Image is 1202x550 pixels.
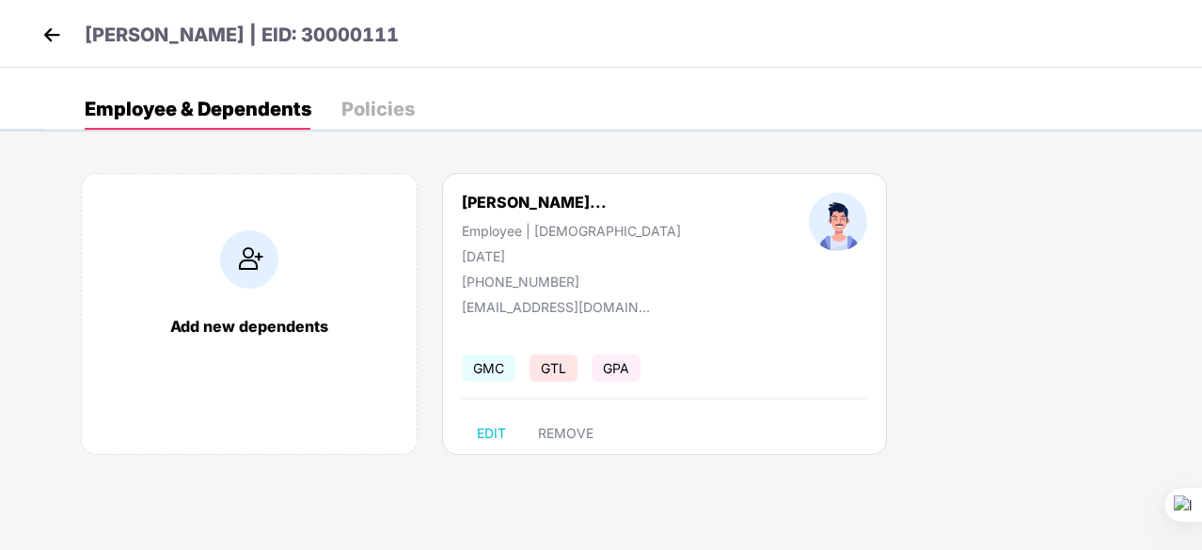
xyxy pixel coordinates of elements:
img: addIcon [220,230,278,289]
p: [PERSON_NAME] | EID: 30000111 [85,21,399,50]
div: Add new dependents [101,317,398,336]
img: profileImage [809,193,867,251]
div: [DATE] [462,248,681,264]
span: REMOVE [538,426,593,441]
span: EDIT [477,426,506,441]
button: REMOVE [523,418,609,448]
div: Employee | [DEMOGRAPHIC_DATA] [462,223,681,239]
span: GMC [462,354,515,382]
img: back [38,21,66,49]
span: GPA [592,354,641,382]
span: GTL [530,354,577,382]
button: EDIT [462,418,521,448]
div: Employee & Dependents [85,100,311,118]
div: [EMAIL_ADDRESS][DOMAIN_NAME] [462,299,650,315]
div: [PHONE_NUMBER] [462,274,681,290]
div: [PERSON_NAME]... [462,193,607,212]
div: Policies [341,100,415,118]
